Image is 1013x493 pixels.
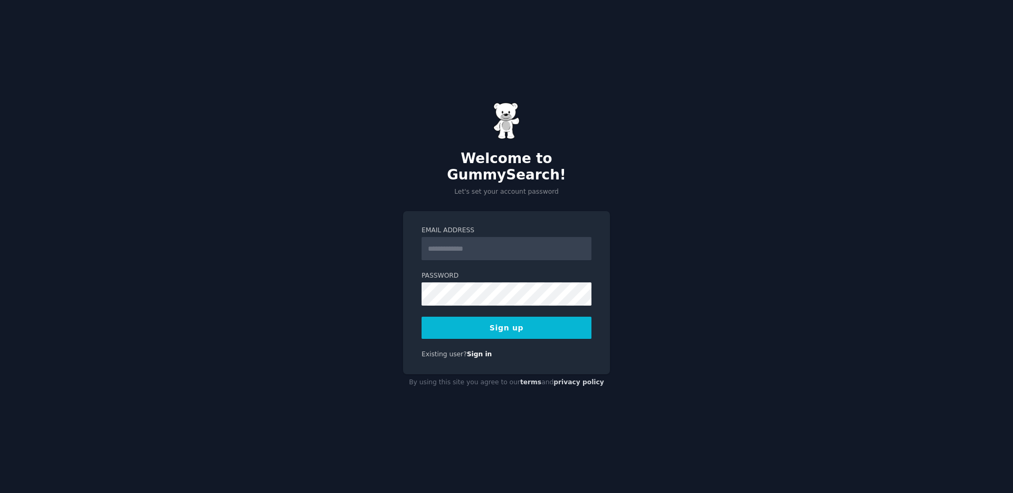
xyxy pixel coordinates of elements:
span: Existing user? [422,350,467,358]
h2: Welcome to GummySearch! [403,150,610,184]
p: Let's set your account password [403,187,610,197]
button: Sign up [422,317,591,339]
a: privacy policy [553,378,604,386]
label: Email Address [422,226,591,235]
a: terms [520,378,541,386]
label: Password [422,271,591,281]
a: Sign in [467,350,492,358]
img: Gummy Bear [493,102,520,139]
div: By using this site you agree to our and [403,374,610,391]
